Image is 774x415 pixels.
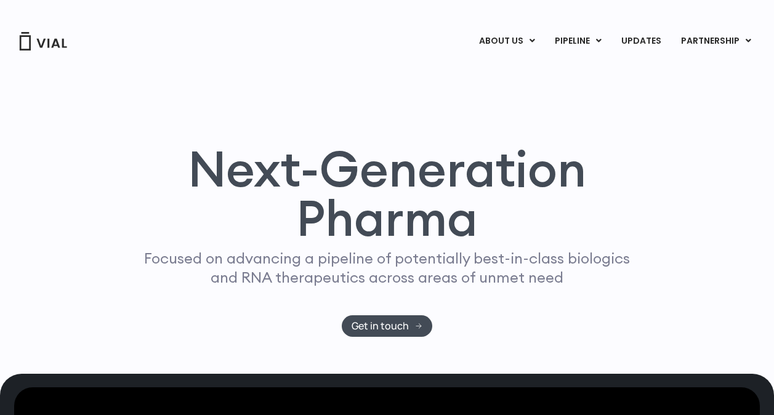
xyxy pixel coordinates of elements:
[352,321,409,331] span: Get in touch
[139,249,635,287] p: Focused on advancing a pipeline of potentially best-in-class biologics and RNA therapeutics acros...
[342,315,432,337] a: Get in touch
[671,31,761,52] a: PARTNERSHIPMenu Toggle
[611,31,671,52] a: UPDATES
[18,32,68,50] img: Vial Logo
[469,31,544,52] a: ABOUT USMenu Toggle
[545,31,611,52] a: PIPELINEMenu Toggle
[121,144,654,243] h1: Next-Generation Pharma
